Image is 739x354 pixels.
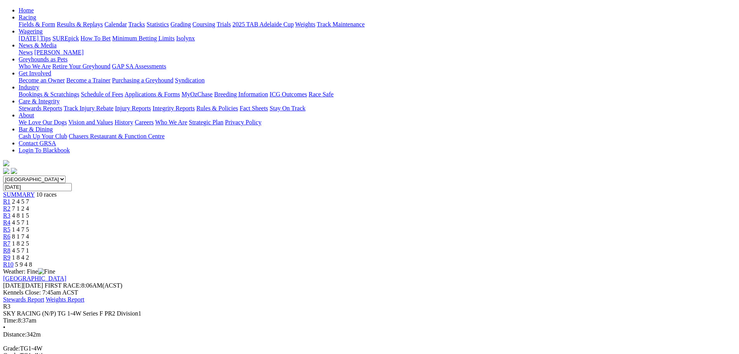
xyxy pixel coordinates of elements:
[308,91,333,98] a: Race Safe
[125,91,180,98] a: Applications & Forms
[19,7,34,14] a: Home
[19,56,67,63] a: Greyhounds as Pets
[12,240,29,247] span: 1 8 2 5
[3,254,10,261] a: R9
[19,21,55,28] a: Fields & Form
[19,49,33,56] a: News
[270,91,307,98] a: ICG Outcomes
[15,261,32,268] span: 5 9 4 8
[155,119,187,126] a: Who We Are
[12,205,29,212] span: 7 1 2 4
[147,21,169,28] a: Statistics
[19,105,736,112] div: Care & Integrity
[19,98,60,105] a: Care & Integrity
[68,119,113,126] a: Vision and Values
[135,119,154,126] a: Careers
[19,77,65,84] a: Become an Owner
[3,324,5,331] span: •
[19,119,736,126] div: About
[3,261,14,268] a: R10
[19,84,39,91] a: Industry
[19,147,70,153] a: Login To Blackbook
[3,310,736,317] div: SKY RACING (N/P) TG 1-4W Series F PR2 Division1
[3,268,55,275] span: Weather: Fine
[46,296,85,303] a: Weights Report
[19,126,53,133] a: Bar & Dining
[3,205,10,212] span: R2
[317,21,365,28] a: Track Maintenance
[112,63,166,70] a: GAP SA Assessments
[3,296,44,303] a: Stewards Report
[3,198,10,205] a: R1
[38,268,55,275] img: Fine
[214,91,268,98] a: Breeding Information
[19,35,51,42] a: [DATE] Tips
[19,63,51,70] a: Who We Are
[45,282,122,289] span: 8:06AM(ACST)
[12,226,29,233] span: 1 4 7 5
[57,21,103,28] a: Results & Replays
[19,42,57,49] a: News & Media
[69,133,164,140] a: Chasers Restaurant & Function Centre
[196,105,238,112] a: Rules & Policies
[3,331,736,338] div: 342m
[12,247,29,254] span: 4 5 7 1
[19,35,736,42] div: Wagering
[115,105,151,112] a: Injury Reports
[66,77,111,84] a: Become a Trainer
[12,254,29,261] span: 1 8 4 2
[19,140,56,146] a: Contact GRSA
[182,91,213,98] a: MyOzChase
[19,133,67,140] a: Cash Up Your Club
[176,35,195,42] a: Isolynx
[192,21,215,28] a: Coursing
[19,77,736,84] div: Get Involved
[232,21,294,28] a: 2025 TAB Adelaide Cup
[19,21,736,28] div: Racing
[19,112,34,119] a: About
[3,282,23,289] span: [DATE]
[19,70,51,77] a: Get Involved
[189,119,223,126] a: Strategic Plan
[114,119,133,126] a: History
[3,345,736,352] div: TG1-4W
[104,21,127,28] a: Calendar
[19,91,79,98] a: Bookings & Scratchings
[3,212,10,219] a: R3
[3,282,43,289] span: [DATE]
[112,35,175,42] a: Minimum Betting Limits
[64,105,113,112] a: Track Injury Rebate
[128,21,145,28] a: Tracks
[19,105,62,112] a: Stewards Reports
[112,77,173,84] a: Purchasing a Greyhound
[3,317,18,324] span: Time:
[19,133,736,140] div: Bar & Dining
[36,191,57,198] span: 10 races
[3,191,35,198] a: SUMMARY
[52,35,79,42] a: SUREpick
[81,91,123,98] a: Schedule of Fees
[19,63,736,70] div: Greyhounds as Pets
[240,105,268,112] a: Fact Sheets
[11,168,17,174] img: twitter.svg
[3,247,10,254] a: R8
[216,21,231,28] a: Trials
[12,212,29,219] span: 4 8 1 5
[225,119,261,126] a: Privacy Policy
[3,219,10,226] span: R4
[52,63,111,70] a: Retire Your Greyhound
[3,240,10,247] a: R7
[3,275,66,282] a: [GEOGRAPHIC_DATA]
[34,49,83,56] a: [PERSON_NAME]
[3,226,10,233] a: R5
[3,233,10,240] span: R6
[19,91,736,98] div: Industry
